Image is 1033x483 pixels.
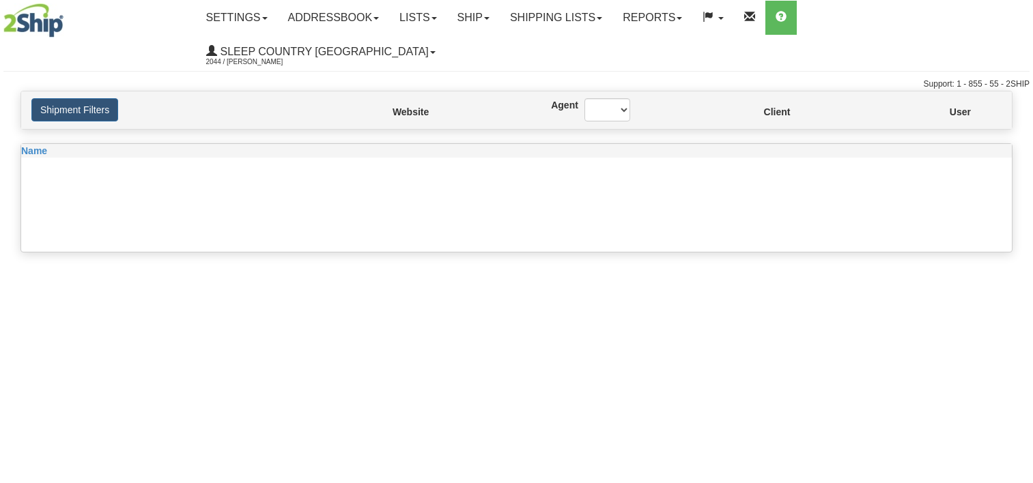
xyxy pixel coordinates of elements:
[389,1,447,35] a: Lists
[196,35,446,69] a: Sleep Country [GEOGRAPHIC_DATA] 2044 / [PERSON_NAME]
[447,1,500,35] a: Ship
[393,105,398,119] label: Website
[551,98,564,112] label: Agent
[31,98,118,121] button: Shipment Filters
[612,1,692,35] a: Reports
[3,3,63,38] img: logo2044.jpg
[217,46,429,57] span: Sleep Country [GEOGRAPHIC_DATA]
[21,145,47,156] span: Name
[3,78,1030,90] div: Support: 1 - 855 - 55 - 2SHIP
[196,1,278,35] a: Settings
[500,1,612,35] a: Shipping lists
[764,105,766,119] label: Client
[278,1,390,35] a: Addressbook
[206,55,309,69] span: 2044 / [PERSON_NAME]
